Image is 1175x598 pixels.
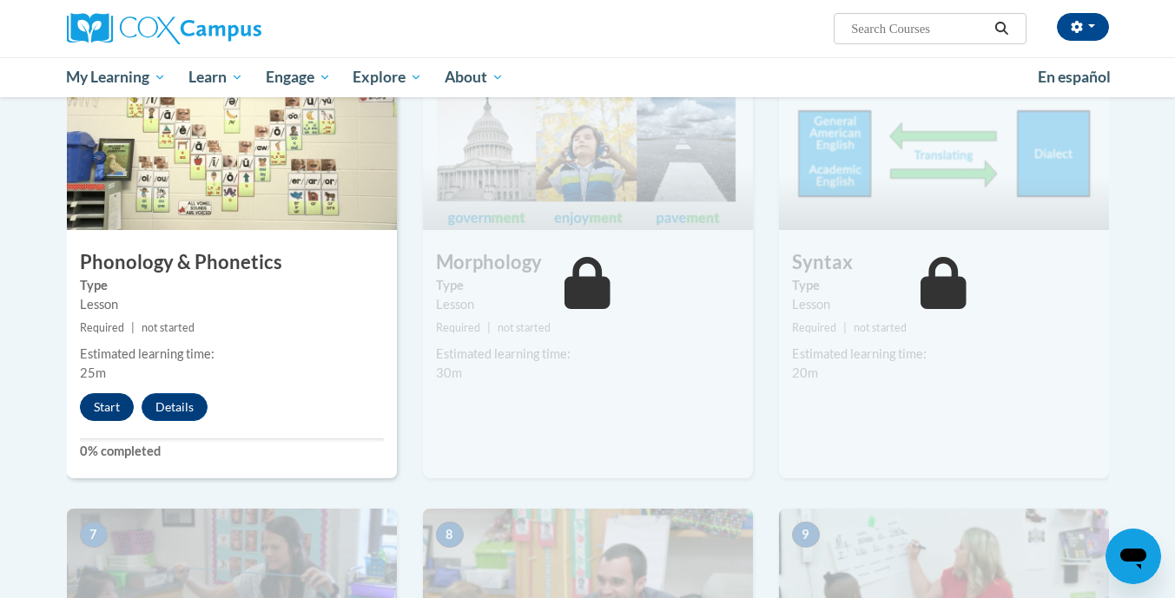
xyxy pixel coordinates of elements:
[487,321,491,334] span: |
[80,442,384,461] label: 0% completed
[792,321,836,334] span: Required
[779,56,1109,230] img: Course Image
[177,57,254,97] a: Learn
[792,276,1096,295] label: Type
[142,321,195,334] span: not started
[188,67,243,88] span: Learn
[41,57,1135,97] div: Main menu
[792,295,1096,314] div: Lesson
[423,249,753,276] h3: Morphology
[1038,68,1111,86] span: En español
[66,67,166,88] span: My Learning
[67,13,397,44] a: Cox Campus
[445,67,504,88] span: About
[1106,529,1161,584] iframe: Button to launch messaging window
[436,365,462,380] span: 30m
[849,18,988,39] input: Search Courses
[131,321,135,334] span: |
[1057,13,1109,41] button: Account Settings
[436,522,464,548] span: 8
[792,522,820,548] span: 9
[498,321,551,334] span: not started
[792,345,1096,364] div: Estimated learning time:
[80,276,384,295] label: Type
[80,522,108,548] span: 7
[341,57,433,97] a: Explore
[67,13,261,44] img: Cox Campus
[436,295,740,314] div: Lesson
[988,18,1014,39] button: Search
[854,321,907,334] span: not started
[436,276,740,295] label: Type
[1026,59,1122,95] a: En español
[423,56,753,230] img: Course Image
[56,57,178,97] a: My Learning
[792,365,818,380] span: 20m
[353,67,422,88] span: Explore
[80,321,124,334] span: Required
[843,321,847,334] span: |
[80,295,384,314] div: Lesson
[266,67,331,88] span: Engage
[436,345,740,364] div: Estimated learning time:
[779,249,1109,276] h3: Syntax
[142,393,208,421] button: Details
[67,56,397,230] img: Course Image
[80,365,106,380] span: 25m
[80,345,384,364] div: Estimated learning time:
[254,57,342,97] a: Engage
[80,393,134,421] button: Start
[436,321,480,334] span: Required
[67,249,397,276] h3: Phonology & Phonetics
[433,57,515,97] a: About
